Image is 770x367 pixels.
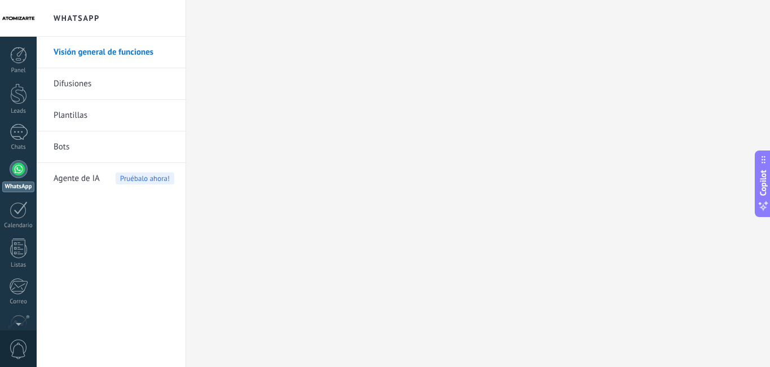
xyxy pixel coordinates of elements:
div: Calendario [2,222,35,229]
li: Bots [37,131,185,163]
a: Visión general de funciones [54,37,174,68]
span: Copilot [758,170,769,196]
div: Correo [2,298,35,306]
div: Listas [2,262,35,269]
span: Pruébalo ahora! [116,173,174,184]
div: Leads [2,108,35,115]
div: Panel [2,67,35,74]
li: Agente de IA [37,163,185,194]
a: Bots [54,131,174,163]
li: Visión general de funciones [37,37,185,68]
a: Plantillas [54,100,174,131]
li: Plantillas [37,100,185,131]
div: Chats [2,144,35,151]
a: Difusiones [54,68,174,100]
a: Agente de IAPruébalo ahora! [54,163,174,194]
div: WhatsApp [2,182,34,192]
li: Difusiones [37,68,185,100]
span: Agente de IA [54,163,100,194]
